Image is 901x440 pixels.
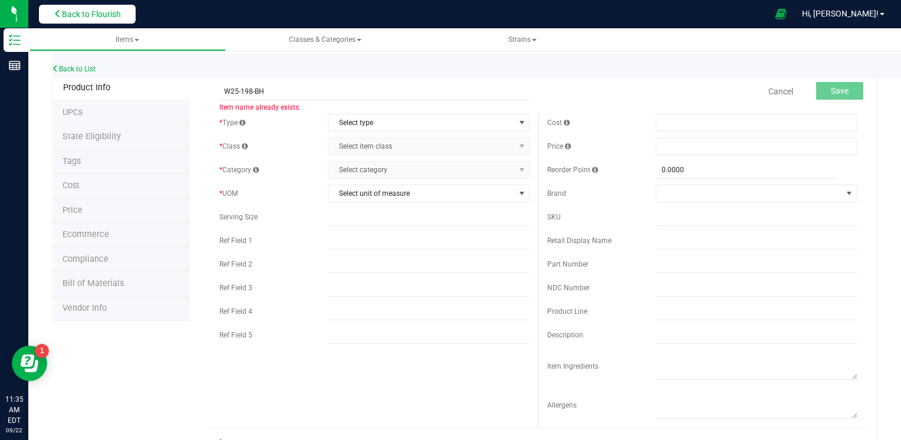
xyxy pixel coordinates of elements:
[63,303,107,313] span: Vendor Info
[816,82,863,100] button: Save
[508,35,537,44] span: Strains
[219,237,252,245] span: Ref Field 1
[9,34,21,46] inline-svg: Inventory
[547,260,588,268] span: Part Number
[328,185,514,202] span: Select unit of measure
[63,254,108,264] span: Compliance
[63,205,83,215] span: Price
[514,114,529,131] span: select
[547,284,590,292] span: NDC Number
[547,331,583,339] span: Description
[219,166,259,174] span: Category
[219,83,530,100] input: Item name
[63,180,80,191] span: Cost
[12,346,47,381] iframe: Resource center
[39,5,136,24] button: Back to Flourish
[62,9,121,19] span: Back to Flourish
[831,86,849,96] span: Save
[9,60,21,71] inline-svg: Reports
[219,307,252,316] span: Ref Field 4
[35,344,49,358] iframe: Resource center unread badge
[547,189,566,198] span: Brand
[289,35,361,44] span: Classes & Categories
[768,86,793,97] a: Cancel
[63,229,109,239] span: Ecommerce
[219,260,252,268] span: Ref Field 2
[52,65,96,73] a: Back to List
[63,132,121,142] span: Tag
[219,103,301,111] span: Item name already exists.
[547,142,571,150] span: Price
[656,162,837,178] input: 0.0000
[547,166,598,174] span: Reorder Point
[63,156,81,166] span: Tag
[768,2,794,25] span: Open Ecommerce Menu
[219,189,238,198] span: UOM
[63,107,83,117] span: Tag
[328,114,514,131] span: Select type
[219,119,245,127] span: Type
[547,401,577,409] span: Allergens
[219,284,252,292] span: Ref Field 3
[63,83,110,93] span: Product Info
[547,362,599,370] span: Item Ingredients
[5,394,23,426] p: 11:35 AM EDT
[219,142,248,150] span: Class
[5,426,23,435] p: 09/22
[547,119,570,127] span: Cost
[547,237,611,245] span: Retail Display Name
[547,213,561,221] span: SKU
[219,331,252,339] span: Ref Field 5
[514,185,529,202] span: select
[63,278,124,288] span: Bill of Materials
[802,9,879,18] span: Hi, [PERSON_NAME]!
[547,307,587,316] span: Product Line
[219,213,258,221] span: Serving Size
[116,35,139,44] span: Items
